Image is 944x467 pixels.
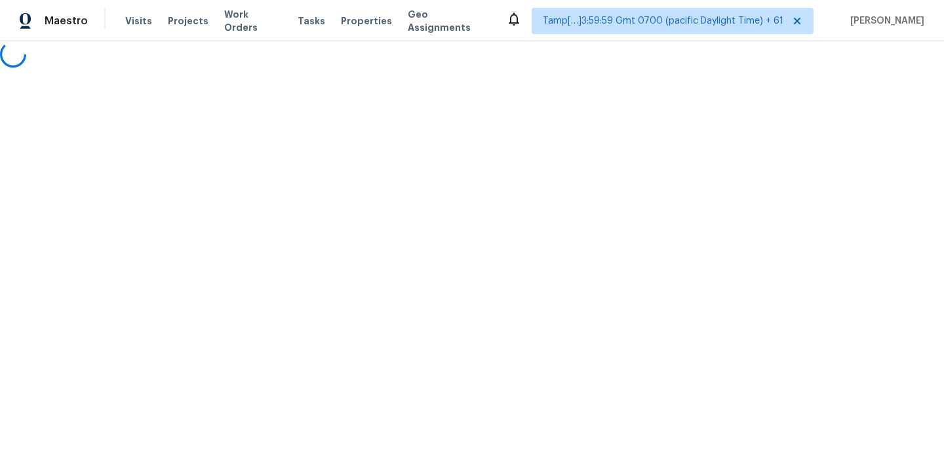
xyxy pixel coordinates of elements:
[125,14,152,28] span: Visits
[298,16,325,26] span: Tasks
[543,14,783,28] span: Tamp[…]3:59:59 Gmt 0700 (pacific Daylight Time) + 61
[341,14,392,28] span: Properties
[45,14,88,28] span: Maestro
[408,8,490,34] span: Geo Assignments
[224,8,282,34] span: Work Orders
[845,14,924,28] span: [PERSON_NAME]
[168,14,208,28] span: Projects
